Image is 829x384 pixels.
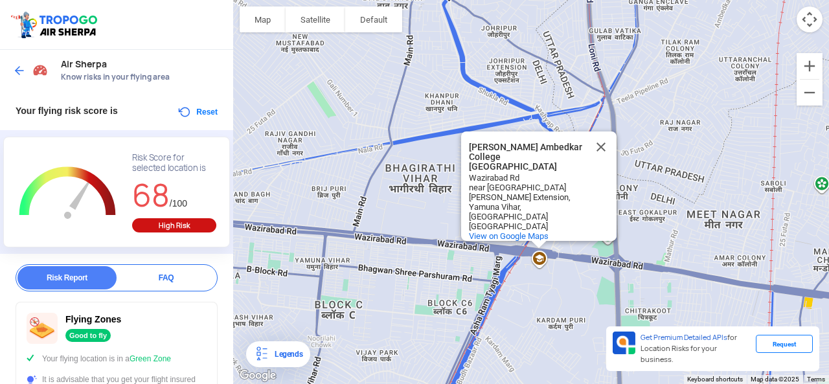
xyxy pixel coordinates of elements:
button: Show satellite imagery [286,6,345,32]
div: near [GEOGRAPHIC_DATA] [469,183,585,192]
span: Get Premium Detailed APIs [641,333,727,342]
div: Request [756,335,813,353]
span: /100 [170,198,187,209]
span: Green Zone [130,354,171,363]
button: Close [585,131,617,163]
div: Good to fly [65,329,111,342]
img: ic_arrow_back_blue.svg [13,64,26,77]
div: [GEOGRAPHIC_DATA] [469,221,585,231]
img: ic_nofly.svg [27,313,58,344]
div: FAQ [117,266,216,289]
span: Map data ©2025 [751,376,799,383]
button: Reset [177,104,218,120]
span: Air Sherpa [61,59,220,69]
div: Wazirabad Rd [469,173,585,183]
div: [PERSON_NAME] Extension, Yamuna Vihar, [GEOGRAPHIC_DATA] [469,192,585,221]
div: for Location Risks for your business. [635,332,756,366]
a: Open this area in Google Maps (opens a new window) [236,367,279,384]
div: Your flying location is in a [27,353,207,365]
div: Dr. Bhim Rao Ambedkar College University Of Delhi [461,131,617,241]
img: Risk Scores [32,62,48,78]
button: Zoom in [797,53,823,79]
span: Your flying risk score is [16,106,118,116]
img: ic_tgdronemaps.svg [10,10,102,40]
div: Legends [269,346,302,362]
a: Terms [807,376,825,383]
button: Map camera controls [797,6,823,32]
div: High Risk [132,218,216,232]
span: 68 [132,175,170,216]
button: Keyboard shortcuts [687,375,743,384]
div: Risk Report [17,266,117,289]
img: Premium APIs [613,332,635,354]
span: Know risks in your flying area [61,72,220,82]
g: Chart [14,153,122,234]
a: View on Google Maps [469,231,549,241]
button: Show street map [240,6,286,32]
button: Zoom out [797,80,823,106]
div: Risk Score for selected location is [132,153,216,174]
img: Google [236,367,279,384]
img: Legends [254,346,269,362]
div: [PERSON_NAME] Ambedkar College [GEOGRAPHIC_DATA] [469,142,585,172]
span: Flying Zones [65,314,121,324]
